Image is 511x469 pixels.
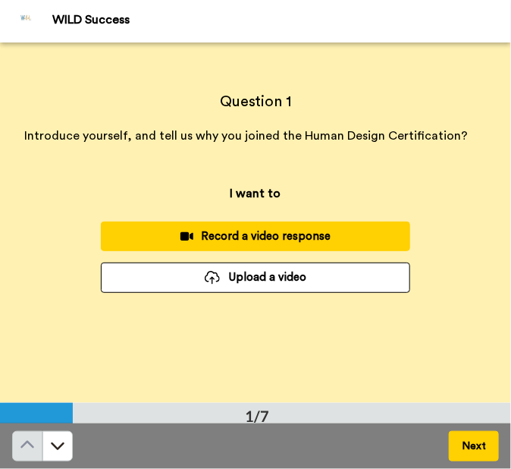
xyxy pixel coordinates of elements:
[449,431,499,461] button: Next
[24,91,487,112] h4: Question 1
[24,130,468,142] span: Introduce yourself, and tell us why you joined the Human Design Certification?
[101,222,410,251] button: Record a video response
[221,405,293,427] div: 1/7
[8,3,45,39] img: Profile Image
[230,184,281,203] p: I want to
[101,263,410,292] button: Upload a video
[113,228,398,244] div: Record a video response
[52,13,510,27] div: WILD Success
